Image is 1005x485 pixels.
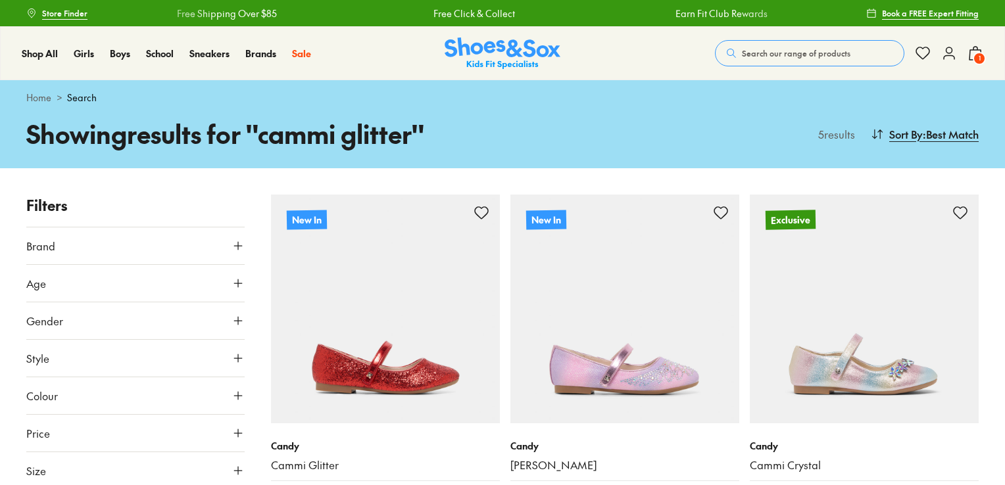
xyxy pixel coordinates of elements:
a: Shop All [22,47,58,60]
span: Search [67,91,97,104]
a: Cammi Glitter [271,458,500,473]
a: Girls [74,47,94,60]
button: Style [26,340,245,377]
button: Age [26,265,245,302]
button: Brand [26,227,245,264]
button: Price [26,415,245,451]
p: Candy [750,439,979,453]
span: Gender [26,313,63,329]
button: 1 [968,39,983,68]
span: 1 [973,52,986,65]
span: Price [26,425,50,441]
h1: Showing results for " cammi glitter " [26,115,502,152]
p: New In [287,210,327,229]
button: Colour [26,377,245,414]
span: Search our range of products [742,47,850,59]
span: Size [26,463,46,478]
span: Sort By [889,126,923,142]
p: Candy [271,439,500,453]
span: Age [26,275,46,291]
a: Free Shipping Over $85 [174,7,274,20]
button: Gender [26,302,245,339]
a: Brands [245,47,276,60]
a: Book a FREE Expert Fitting [866,1,979,25]
a: [PERSON_NAME] [510,458,739,473]
a: Exclusive [750,195,979,423]
a: New In [271,195,500,423]
button: Sort By:Best Match [871,120,979,149]
p: 5 results [813,126,855,142]
span: : Best Match [923,126,979,142]
p: Filters [26,195,245,216]
span: Colour [26,388,58,404]
span: Book a FREE Expert Fitting [882,7,979,19]
a: Free Click & Collect [431,7,512,20]
a: Earn Fit Club Rewards [673,7,765,20]
a: Sale [292,47,311,60]
div: > [26,91,979,104]
img: SNS_Logo_Responsive.svg [445,37,560,70]
button: Search our range of products [715,40,904,66]
p: Candy [510,439,739,453]
a: Store Finder [26,1,87,25]
span: Store Finder [42,7,87,19]
a: School [146,47,174,60]
p: Exclusive [766,210,816,229]
a: Shoes & Sox [445,37,560,70]
a: Cammi Crystal [750,458,979,473]
a: Sneakers [189,47,230,60]
span: Brand [26,238,55,254]
span: Style [26,350,49,366]
a: Home [26,91,51,104]
a: New In [510,195,739,423]
a: Boys [110,47,130,60]
p: New In [526,210,566,229]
